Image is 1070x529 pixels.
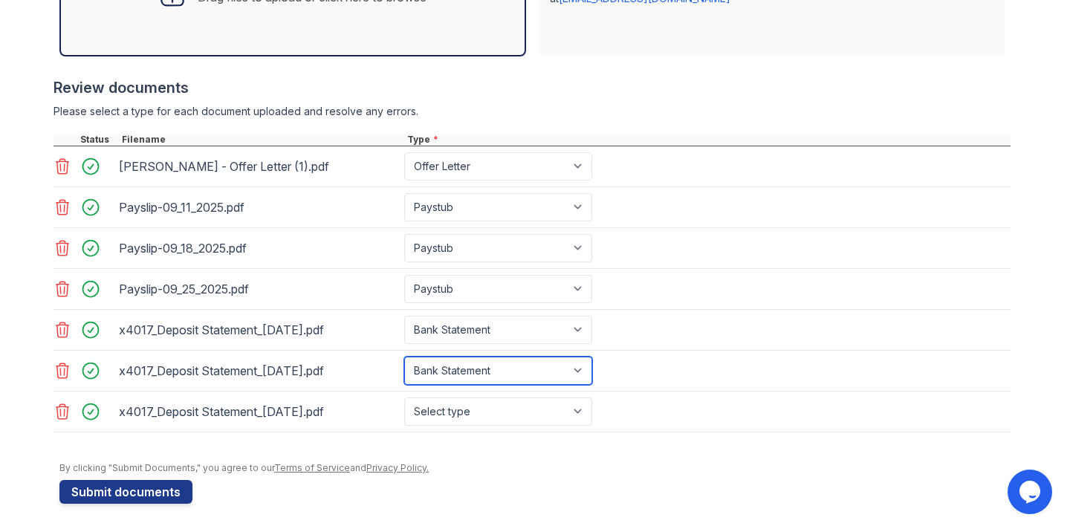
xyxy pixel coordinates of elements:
[77,134,119,146] div: Status
[119,318,398,342] div: x4017_Deposit Statement_[DATE].pdf
[53,77,1011,98] div: Review documents
[274,462,350,473] a: Terms of Service
[59,480,192,504] button: Submit documents
[59,462,1011,474] div: By clicking "Submit Documents," you agree to our and
[366,462,429,473] a: Privacy Policy.
[1008,470,1055,514] iframe: chat widget
[53,104,1011,119] div: Please select a type for each document uploaded and resolve any errors.
[119,155,398,178] div: [PERSON_NAME] - Offer Letter (1).pdf
[119,134,404,146] div: Filename
[119,277,398,301] div: Payslip-09_25_2025.pdf
[119,195,398,219] div: Payslip-09_11_2025.pdf
[404,134,1011,146] div: Type
[119,359,398,383] div: x4017_Deposit Statement_[DATE].pdf
[119,236,398,260] div: Payslip-09_18_2025.pdf
[119,400,398,423] div: x4017_Deposit Statement_[DATE].pdf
